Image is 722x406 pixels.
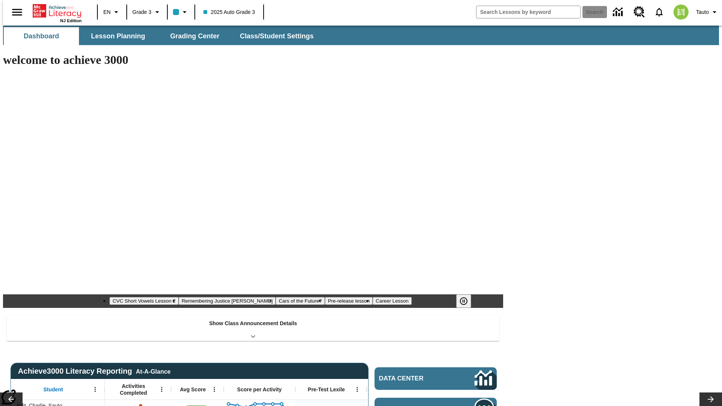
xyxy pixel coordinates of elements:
span: Score per Activity [237,386,282,393]
img: avatar image [673,5,689,20]
button: Class color is light blue. Change class color [170,5,192,19]
div: Pause [456,294,479,308]
span: Dashboard [24,32,59,41]
span: Data Center [379,375,449,382]
h1: welcome to achieve 3000 [3,53,503,67]
button: Grading Center [157,27,232,45]
button: Open side menu [6,1,28,23]
div: SubNavbar [3,27,320,45]
button: Open Menu [352,384,363,395]
span: Grading Center [170,32,219,41]
button: Lesson carousel, Next [699,392,722,406]
a: Resource Center, Will open in new tab [629,2,649,22]
button: Profile/Settings [693,5,722,19]
button: Slide 4 Pre-release lesson [325,297,373,305]
button: Open Menu [209,384,220,395]
button: Select a new avatar [669,2,693,22]
button: Open Menu [89,384,101,395]
a: Data Center [608,2,629,23]
div: Show Class Announcement Details [7,315,499,341]
div: Home [33,3,82,23]
p: Show Class Announcement Details [209,320,297,327]
span: NJ Edition [60,18,82,23]
span: 2025 Auto Grade 3 [203,8,255,16]
span: Achieve3000 Literacy Reporting [18,367,171,376]
span: Avg Score [180,386,206,393]
button: Class/Student Settings [234,27,320,45]
a: Notifications [649,2,669,22]
button: Slide 2 Remembering Justice O'Connor [179,297,276,305]
a: Home [33,3,82,18]
span: EN [103,8,111,16]
input: search field [476,6,580,18]
span: Student [43,386,63,393]
div: SubNavbar [3,26,719,45]
button: Lesson Planning [80,27,156,45]
button: Slide 3 Cars of the Future? [276,297,325,305]
span: Class/Student Settings [240,32,314,41]
span: Tauto [696,8,709,16]
span: Activities Completed [109,383,158,396]
button: Language: EN, Select a language [100,5,124,19]
div: At-A-Glance [136,367,170,375]
button: Pause [456,294,471,308]
button: Slide 5 Career Lesson [373,297,411,305]
a: Data Center [375,367,497,390]
span: Grade 3 [132,8,152,16]
button: Open Menu [156,384,167,395]
button: Dashboard [4,27,79,45]
span: Pre-Test Lexile [308,386,345,393]
button: Slide 1 CVC Short Vowels Lesson 2 [109,297,178,305]
button: Grade: Grade 3, Select a grade [129,5,165,19]
span: Lesson Planning [91,32,145,41]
